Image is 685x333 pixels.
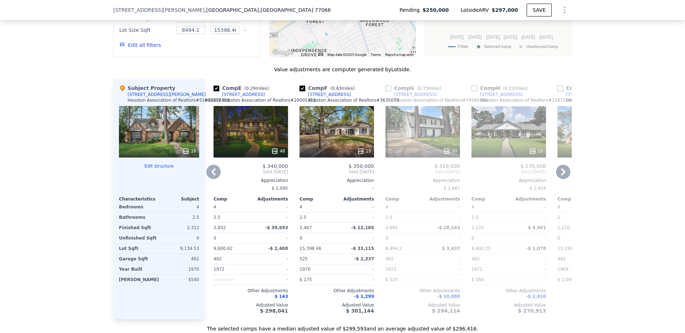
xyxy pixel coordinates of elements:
div: Comp F [300,85,358,92]
span: 15,398.46 [300,246,321,251]
div: [PERSON_NAME] [119,275,159,285]
span: 0 [385,236,388,241]
span: , [GEOGRAPHIC_DATA] 77066 [259,7,331,13]
div: Adjusted Value [557,302,632,308]
div: Houston Association of Realtors # 15873248 [480,97,574,103]
span: $ 298,041 [260,308,288,314]
span: ( miles) [500,86,530,91]
div: Comp [214,196,251,202]
button: Clear [244,29,246,32]
div: 1970 [300,264,335,274]
div: 4 [161,202,199,212]
div: 2.5 [385,212,421,222]
text: [DATE] [522,35,535,40]
div: - [252,233,288,243]
div: 5922 Foresthaven Dr [334,16,342,28]
div: - [338,275,374,285]
span: $ 340,000 [263,163,288,169]
div: Subject Property [119,85,175,92]
div: - [510,202,546,212]
div: - [510,254,546,264]
span: $ 1,040 [557,277,574,282]
div: - [424,202,460,212]
span: $ 270,000 [521,163,546,169]
img: Google [271,48,294,57]
text: [DATE] [450,35,464,40]
button: Edit structure [119,163,199,169]
span: 2,467 [300,225,312,230]
div: 1972 [385,264,421,274]
span: 4 [471,204,474,209]
div: 2.5 [300,212,335,222]
div: 5903 Havenwoods Dr [344,22,352,34]
span: Map data ©2025 Google [327,53,367,57]
div: Other Adjustments [300,288,374,294]
span: -$ 39,693 [265,225,288,230]
div: Houston Association of Realtors # 67028228 [566,97,660,103]
span: 8,494.2 [385,246,402,251]
div: Adjusted Value [214,302,288,308]
div: Unspecified [214,275,249,285]
span: 2,210 [557,225,570,230]
div: 1972 [214,264,249,274]
span: -$ 1,299 [354,294,374,299]
span: 0 [300,236,302,241]
div: 10 [529,148,543,155]
div: Comp [471,196,509,202]
span: Pending [399,6,422,14]
span: 525 [300,256,308,261]
span: 4 [214,204,216,209]
span: $ 3,437 [442,246,460,251]
a: [STREET_ADDRESS] [471,92,523,97]
text: 77066 [457,44,468,49]
text: [DATE] [504,35,517,40]
div: - [338,233,374,243]
span: $297,000 [492,7,518,13]
span: $ 175 [300,277,312,282]
div: - [424,264,460,274]
span: 462 [214,256,222,261]
span: 4 [385,204,388,209]
div: 2.5 [161,212,199,222]
div: Appreciation [385,178,460,183]
button: Edit all filters [119,42,161,49]
span: 2,832 [214,225,226,230]
div: [STREET_ADDRESS][PERSON_NAME] [128,92,206,97]
div: Finished Sqft [119,223,158,233]
button: SAVE [527,4,552,16]
span: Sold [DATE] [385,169,460,175]
span: 9,400.25 [471,246,490,251]
span: 2,695 [385,225,398,230]
a: Terms [371,53,381,57]
div: Other Adjustments [214,288,288,294]
span: 9,600.62 [214,246,233,251]
div: Adjustments [337,196,374,202]
div: - [252,254,288,264]
div: Houston Association of Realtors # 51088102 [128,97,221,103]
div: Houston Association of Realtors # 3635073 [308,97,399,103]
div: Adjusted Value [471,302,546,308]
text: [DATE] [468,35,482,40]
span: Sold [DATE] [300,169,374,175]
span: 2,233 [471,225,484,230]
span: 0 [214,236,216,241]
span: 11,199.28 [557,246,579,251]
div: - [338,202,374,212]
div: - [510,264,546,274]
span: $ 294,114 [432,308,460,314]
span: 462 [557,256,566,261]
div: Other Adjustments [471,288,546,294]
span: $ 1,487 [444,186,460,191]
text: [DATE] [486,35,500,40]
span: -$ 2,337 [354,256,374,261]
div: - [424,212,460,222]
div: - [510,212,546,222]
div: Unfinished Sqft [119,233,158,243]
div: The selected comps have a median adjusted value of $299,593 and an average adjusted value of $296... [113,319,572,332]
div: - [300,183,374,193]
span: , [GEOGRAPHIC_DATA] [205,6,331,14]
a: [STREET_ADDRESS] [557,92,609,97]
span: -$ 12,105 [351,225,374,230]
div: Other Adjustments [385,288,460,294]
span: Sold [DATE] [471,169,546,175]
